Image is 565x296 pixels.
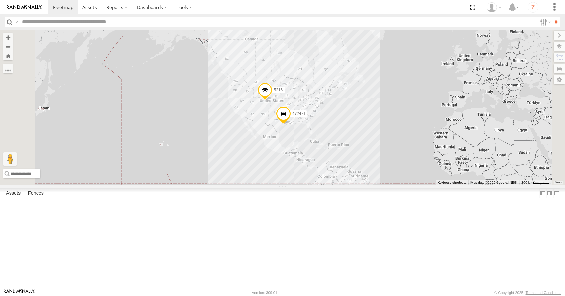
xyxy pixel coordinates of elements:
[526,291,561,295] a: Terms and Conditions
[3,51,13,60] button: Zoom Home
[539,188,546,198] label: Dock Summary Table to the Left
[14,17,20,27] label: Search Query
[252,291,277,295] div: Version: 309.01
[546,188,553,198] label: Dock Summary Table to the Right
[292,111,306,116] span: 47247T
[555,181,562,184] a: Terms (opens in new tab)
[4,289,35,296] a: Visit our Website
[521,181,533,184] span: 200 km
[438,180,466,185] button: Keyboard shortcuts
[484,2,504,12] div: Todd Sigmon
[3,42,13,51] button: Zoom out
[554,75,565,84] label: Map Settings
[553,188,560,198] label: Hide Summary Table
[494,291,561,295] div: © Copyright 2025 -
[3,152,17,166] button: Drag Pegman onto the map to open Street View
[3,189,24,198] label: Assets
[3,33,13,42] button: Zoom in
[528,2,538,13] i: ?
[537,17,552,27] label: Search Filter Options
[274,88,283,92] span: 5216
[470,181,517,184] span: Map data ©2025 Google, INEGI
[519,180,552,185] button: Map Scale: 200 km per 46 pixels
[3,64,13,73] label: Measure
[7,5,42,10] img: rand-logo.svg
[25,189,47,198] label: Fences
